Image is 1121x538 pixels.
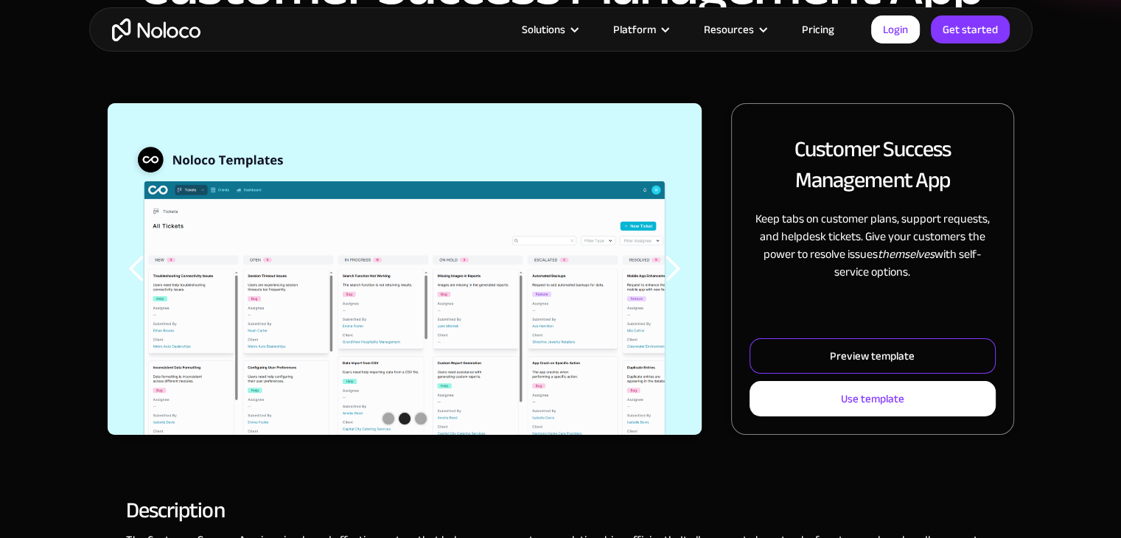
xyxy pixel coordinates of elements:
a: Get started [931,15,1010,43]
a: Login [871,15,920,43]
p: Keep tabs on customer plans, support requests, and helpdesk tickets. Give your customers the powe... [750,210,995,281]
h2: Customer Success Management App [750,133,995,195]
a: Pricing [783,20,853,39]
div: Show slide 2 of 3 [399,413,411,425]
a: Preview template [750,338,995,374]
em: themselves [878,243,935,265]
a: Use template [750,381,995,416]
div: Preview template [830,346,915,366]
div: Platform [613,20,656,39]
div: Resources [704,20,754,39]
div: Show slide 1 of 3 [383,413,394,425]
h2: Description [126,503,996,517]
div: previous slide [108,103,167,435]
div: 2 of 3 [107,103,702,435]
div: Solutions [503,20,595,39]
div: Solutions [522,20,565,39]
div: Platform [595,20,685,39]
div: Show slide 3 of 3 [415,413,427,425]
div: Resources [685,20,783,39]
div: next slide [643,103,702,435]
p: ‍ [750,296,995,313]
div: carousel [108,103,702,435]
a: home [112,18,200,41]
div: Use template [841,389,904,408]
